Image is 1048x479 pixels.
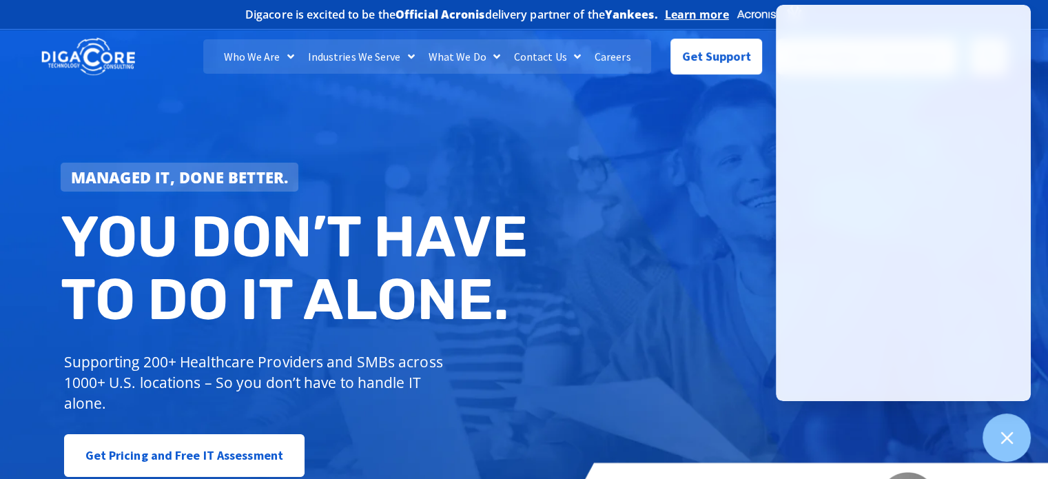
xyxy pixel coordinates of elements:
[245,9,658,20] h2: Digacore is excited to be the delivery partner of the
[605,7,658,22] b: Yankees.
[61,205,535,332] h2: You don’t have to do IT alone.
[507,39,588,74] a: Contact Us
[776,5,1031,401] iframe: Chatgenie Messenger
[588,39,638,74] a: Careers
[670,39,762,74] a: Get Support
[217,39,301,74] a: Who We Are
[395,7,485,22] b: Official Acronis
[64,351,449,414] p: Supporting 200+ Healthcare Providers and SMBs across 1000+ U.S. locations – So you don’t have to ...
[665,8,729,21] a: Learn more
[736,4,803,24] img: Acronis
[61,163,299,192] a: Managed IT, done better.
[64,434,305,477] a: Get Pricing and Free IT Assessment
[71,167,289,187] strong: Managed IT, done better.
[41,37,135,77] img: DigaCore Technology Consulting
[301,39,422,74] a: Industries We Serve
[203,39,651,74] nav: Menu
[682,43,751,70] span: Get Support
[422,39,507,74] a: What We Do
[85,442,283,469] span: Get Pricing and Free IT Assessment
